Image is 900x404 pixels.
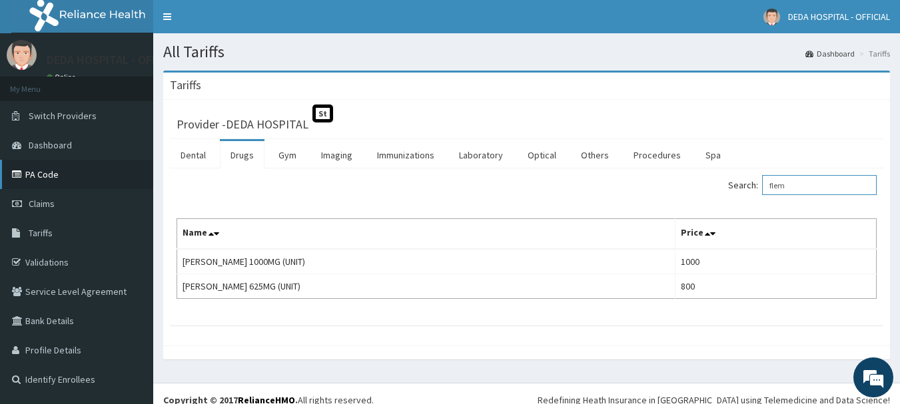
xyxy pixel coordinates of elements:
td: [PERSON_NAME] 625MG (UNIT) [177,274,675,299]
h1: All Tariffs [163,43,890,61]
a: Others [570,141,620,169]
span: Switch Providers [29,110,97,122]
th: Name [177,219,675,250]
img: User Image [7,40,37,70]
th: Price [675,219,877,250]
span: DEDA HOSPITAL - OFFICIAL [788,11,890,23]
li: Tariffs [856,48,890,59]
a: Laboratory [448,141,514,169]
p: DEDA HOSPITAL - OFFICIAL [47,54,184,66]
a: Optical [517,141,567,169]
h3: Provider - DEDA HOSPITAL [177,118,308,130]
a: Drugs [220,141,264,169]
a: Online [47,73,79,82]
span: St [312,104,333,122]
input: Search: [762,175,877,195]
a: Gym [268,141,307,169]
td: 1000 [675,249,877,274]
a: Spa [695,141,731,169]
div: Minimize live chat window [219,7,250,39]
td: [PERSON_NAME] 1000MG (UNIT) [177,249,675,274]
span: Tariffs [29,227,53,239]
td: 800 [675,274,877,299]
a: Dental [170,141,217,169]
a: Imaging [310,141,363,169]
a: Dashboard [805,48,855,59]
img: d_794563401_company_1708531726252_794563401 [25,67,54,100]
div: Chat with us now [69,75,224,92]
img: User Image [763,9,780,25]
a: Procedures [623,141,691,169]
label: Search: [728,175,877,195]
textarea: Type your message and hit 'Enter' [7,266,254,312]
a: Immunizations [366,141,445,169]
h3: Tariffs [170,79,201,91]
span: We're online! [77,118,184,253]
span: Dashboard [29,139,72,151]
span: Claims [29,198,55,210]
